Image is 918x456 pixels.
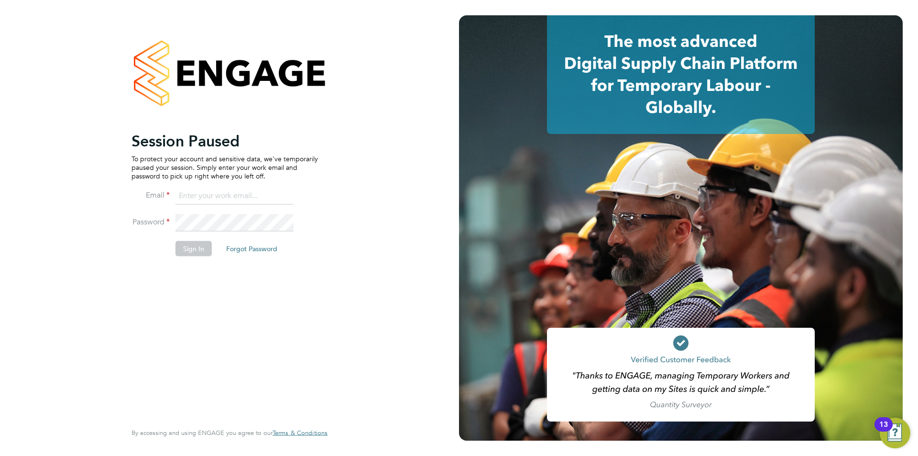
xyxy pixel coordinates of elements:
p: To protect your account and sensitive data, we've temporarily paused your session. Simply enter y... [131,154,318,180]
h2: Session Paused [131,131,318,150]
button: Sign In [175,241,212,256]
label: Password [131,217,170,227]
label: Email [131,190,170,200]
button: Forgot Password [219,241,285,256]
input: Enter your work email... [175,188,294,205]
button: Open Resource Center, 13 new notifications [880,418,910,448]
a: Terms & Conditions [273,429,328,437]
span: By accessing and using ENGAGE you agree to our [131,429,328,437]
div: 13 [879,424,888,437]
